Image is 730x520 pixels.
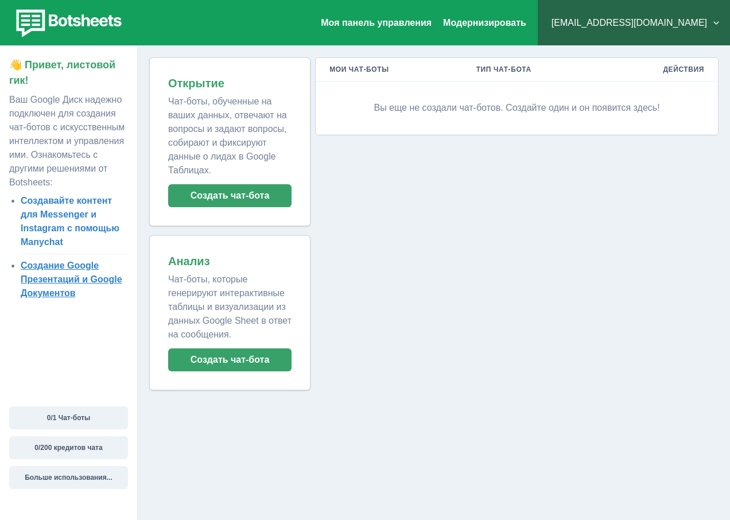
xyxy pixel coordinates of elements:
[168,268,292,342] p: Чат-боты, которые генерируют интерактивные таблицы и визуализации из данных Google Sheet в ответ ...
[9,436,128,459] button: 0/200 кредитов чата
[9,466,128,489] button: Больше использования...
[316,58,463,82] th: Мои чат-боты
[321,18,432,28] a: Моя панель управления
[9,57,128,88] p: 👋 Привет, листовой гик!
[9,7,125,39] img: botsheets-logo.png
[9,88,128,189] p: Ваш Google Диск надежно подключен для создания чат-ботов с искусственным интеллектом и управления...
[443,18,526,28] a: Модернизировать
[21,261,122,298] a: Создание Google Презентаций и Google Документов
[168,90,292,177] p: Чат-боты, обученные на ваших данных, отвечают на вопросы и задают вопросы, собирают и фиксируют д...
[168,348,292,371] button: Создать чат-бота
[547,11,721,34] button: [EMAIL_ADDRESS][DOMAIN_NAME]
[168,254,292,268] h2: Анализ
[168,76,292,90] h2: Открытие
[21,196,119,247] a: Создавайте контент для Messenger и Instagram с помощью Manychat
[329,91,704,125] p: Вы еще не создали чат-ботов. Создайте один и он появится здесь!
[9,406,128,429] button: 0/1 Чат-боты
[463,58,602,82] th: Тип чат-бота
[168,184,292,207] button: Создать чат-бота
[602,58,718,82] th: Действия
